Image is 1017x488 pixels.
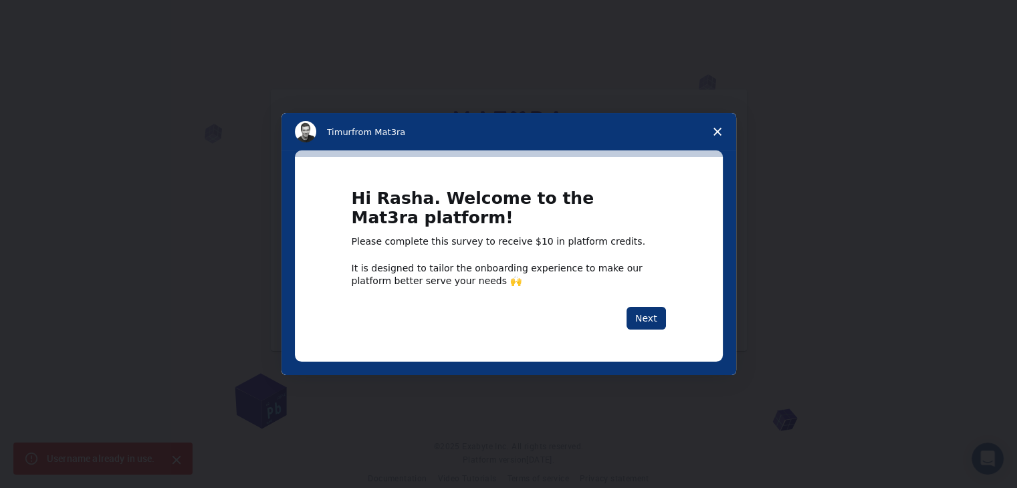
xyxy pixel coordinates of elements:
h1: Hi Rasha. Welcome to the Mat3ra platform! [352,189,666,235]
span: Close survey [699,113,736,150]
div: Please complete this survey to receive $10 in platform credits. [352,235,666,249]
span: Timur [327,127,352,137]
button: Next [627,307,666,330]
span: Support [27,9,75,21]
img: Profile image for Timur [295,121,316,142]
div: It is designed to tailor the onboarding experience to make our platform better serve your needs 🙌 [352,262,666,286]
span: from Mat3ra [352,127,405,137]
